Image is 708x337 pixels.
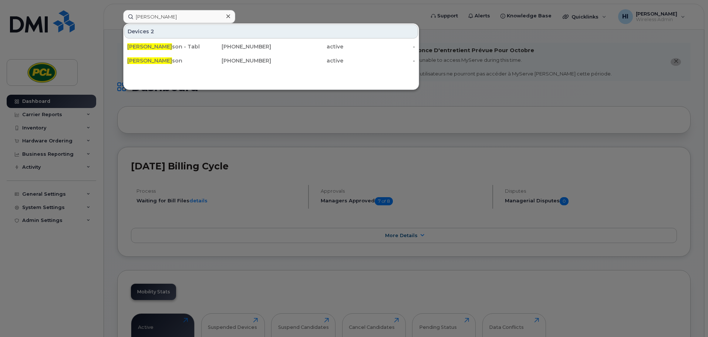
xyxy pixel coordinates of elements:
[151,28,154,35] span: 2
[271,57,343,64] div: active
[127,57,172,64] span: [PERSON_NAME]
[343,43,415,50] div: -
[127,57,199,64] div: son
[199,57,272,64] div: [PHONE_NUMBER]
[124,54,418,67] a: [PERSON_NAME]son[PHONE_NUMBER]active-
[124,24,418,38] div: Devices
[343,57,415,64] div: -
[127,43,172,50] span: [PERSON_NAME]
[124,40,418,53] a: [PERSON_NAME]son - Tablet[PHONE_NUMBER]active-
[199,43,272,50] div: [PHONE_NUMBER]
[271,43,343,50] div: active
[127,43,199,50] div: son - Tablet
